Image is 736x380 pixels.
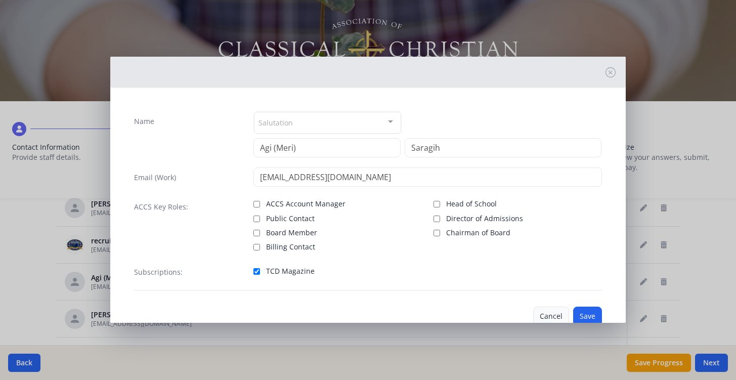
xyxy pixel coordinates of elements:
input: Chairman of Board [434,230,440,236]
input: Billing Contact [253,244,260,250]
input: ACCS Account Manager [253,201,260,207]
span: ACCS Account Manager [266,199,345,209]
input: Head of School [434,201,440,207]
label: ACCS Key Roles: [134,202,188,212]
button: Cancel [533,307,569,326]
span: Board Member [266,228,317,238]
input: TCD Magazine [253,268,260,275]
span: TCD Magazine [266,266,315,276]
label: Subscriptions: [134,267,183,277]
input: Public Contact [253,216,260,222]
span: Head of School [446,199,497,209]
input: Board Member [253,230,260,236]
input: Last Name [405,138,602,157]
label: Name [134,116,154,126]
label: Email (Work) [134,173,176,183]
span: Director of Admissions [446,214,523,224]
span: Public Contact [266,214,315,224]
input: contact@site.com [253,167,601,187]
button: Save [573,307,602,326]
input: Director of Admissions [434,216,440,222]
span: Billing Contact [266,242,315,252]
span: Chairman of Board [446,228,510,238]
input: First Name [253,138,400,157]
span: Salutation [258,116,293,128]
